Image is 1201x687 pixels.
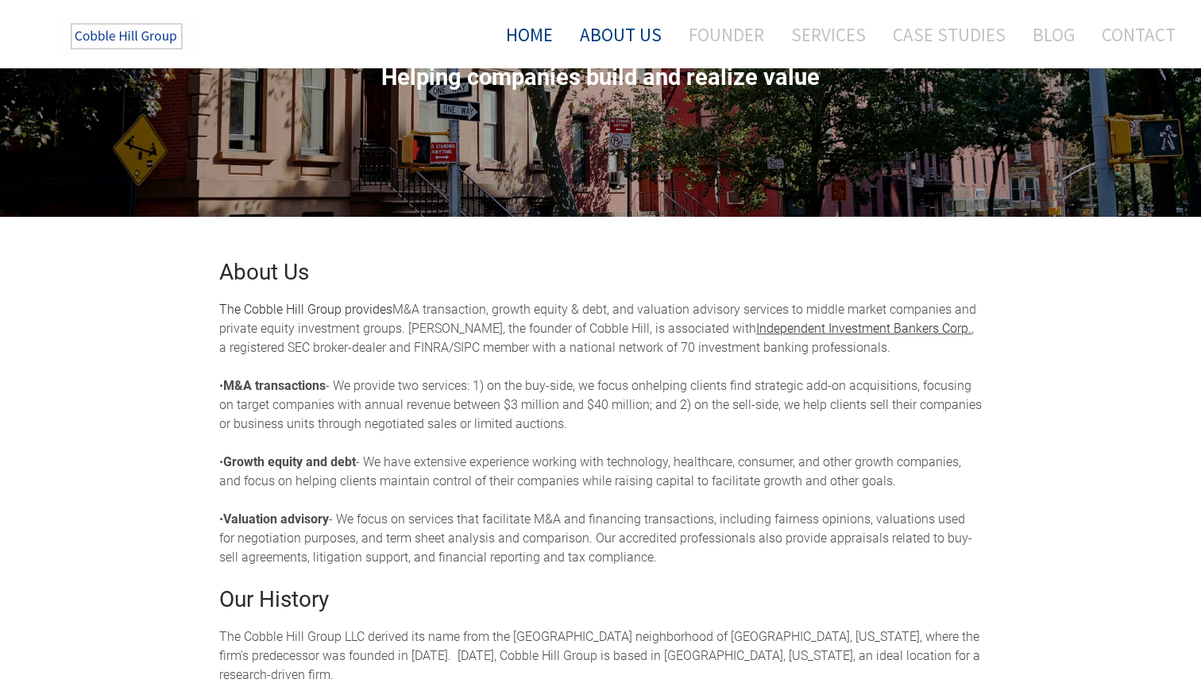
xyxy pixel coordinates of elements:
h2: About Us [219,261,982,284]
a: About Us [568,14,674,56]
a: Case Studies [881,14,1018,56]
strong: Valuation advisory [223,511,329,527]
a: Services [779,14,878,56]
strong: M&A transactions [223,378,326,393]
a: Founder [677,14,776,56]
font: The Cobble Hill Group provides [219,302,392,317]
a: Blog [1021,14,1087,56]
span: helping clients find strategic add-on acquisitions, focusing on target companies with annual reve... [219,378,982,431]
div: M&A transaction, growth equity & debt, and valuation advisory services to middle market companies... [219,300,982,567]
strong: Growth equity and debt [223,454,356,469]
h2: Our History [219,589,982,611]
a: Independent Investment Bankers Corp. [756,321,971,336]
a: Home [482,14,565,56]
img: The Cobble Hill Group LLC [60,17,195,56]
a: Contact [1090,14,1176,56]
span: Helping companies build and realize value [381,64,820,91]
